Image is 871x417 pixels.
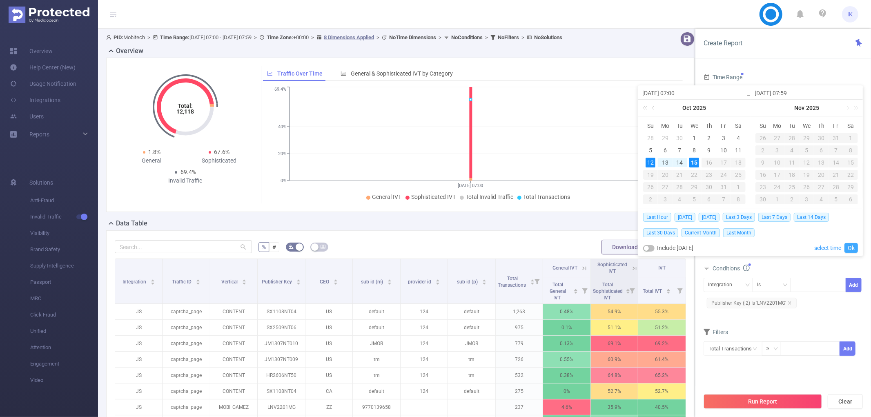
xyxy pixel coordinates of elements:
td: October 23, 2025 [702,169,716,181]
td: November 13, 2025 [814,156,829,169]
div: 3 [658,194,673,204]
i: icon: down [745,283,750,288]
th: Sun [643,120,658,132]
span: Last Hour [643,213,671,222]
span: Fr [829,122,843,129]
td: November 11, 2025 [785,156,800,169]
td: November 8, 2025 [843,144,858,156]
td: November 30, 2025 [755,193,770,205]
i: icon: line-chart [267,71,273,76]
div: 19 [643,170,658,180]
td: November 5, 2025 [687,193,702,205]
td: October 18, 2025 [731,156,746,169]
span: Brand Safety [30,241,98,258]
span: 67.6% [214,149,230,155]
td: November 12, 2025 [800,156,814,169]
div: 23 [702,170,716,180]
div: 28 [673,182,687,192]
div: 20 [658,170,673,180]
td: November 4, 2025 [673,193,687,205]
div: 20 [814,170,829,180]
a: 2025 [693,100,707,116]
span: Sa [731,122,746,129]
span: Sophisticated IVT [597,262,627,274]
span: Supply Intelligence [30,258,98,274]
div: 14 [675,158,685,167]
span: Fr [716,122,731,129]
span: Solutions [29,174,53,191]
td: November 25, 2025 [785,181,800,193]
td: November 6, 2025 [702,193,716,205]
td: November 7, 2025 [716,193,731,205]
a: select time [814,240,841,256]
a: Oct [682,100,693,116]
div: 28 [646,133,655,143]
button: Add [846,278,862,292]
div: 16 [702,158,716,167]
div: 7 [829,145,843,155]
div: 27 [814,182,829,192]
span: Th [702,122,716,129]
a: Overview [10,43,53,59]
tspan: 69.4% [274,87,286,92]
a: Help Center (New) [10,59,76,76]
span: Th [814,122,829,129]
td: November 1, 2025 [843,132,858,144]
td: October 27, 2025 [658,181,673,193]
div: 5 [646,145,655,155]
td: October 20, 2025 [658,169,673,181]
span: > [519,34,527,40]
td: October 13, 2025 [658,156,673,169]
button: Run Report [704,394,822,409]
th: Sun [755,120,770,132]
td: October 30, 2025 [814,132,829,144]
div: Invalid Traffic [152,176,219,185]
div: 2 [755,145,770,155]
td: October 4, 2025 [731,132,746,144]
span: > [374,34,382,40]
b: Time Zone: [267,34,293,40]
div: 25 [785,182,800,192]
div: 14 [829,158,843,167]
div: 24 [716,170,731,180]
i: Filter menu [531,259,543,303]
div: 5 [829,194,843,204]
td: November 2, 2025 [643,193,658,205]
i: icon: bg-colors [289,244,294,249]
div: 1 [731,182,746,192]
span: Anti-Fraud [30,192,98,209]
span: Total Transactions [523,194,570,200]
span: Mo [770,122,785,129]
td: November 16, 2025 [755,169,770,181]
div: 6 [702,194,716,204]
td: December 1, 2025 [770,193,785,205]
div: 30 [755,194,770,204]
span: > [252,34,259,40]
td: October 14, 2025 [673,156,687,169]
td: October 7, 2025 [673,144,687,156]
div: 2 [704,133,714,143]
div: 4 [785,145,800,155]
td: October 29, 2025 [800,132,814,144]
div: 11 [785,158,800,167]
td: October 26, 2025 [755,132,770,144]
span: Tu [673,122,687,129]
div: 29 [687,182,702,192]
td: October 24, 2025 [716,169,731,181]
span: Su [643,122,658,129]
div: 15 [689,158,699,167]
div: 22 [843,170,858,180]
a: Usage Notification [10,76,76,92]
div: 1 [689,133,699,143]
button: Add [840,341,855,356]
th: Thu [702,120,716,132]
div: 25 [731,170,746,180]
td: October 26, 2025 [643,181,658,193]
div: 2 [785,194,800,204]
td: November 4, 2025 [785,144,800,156]
td: November 28, 2025 [829,181,843,193]
span: Video [30,372,98,388]
td: November 20, 2025 [814,169,829,181]
td: November 17, 2025 [770,169,785,181]
a: Ok [844,243,858,253]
